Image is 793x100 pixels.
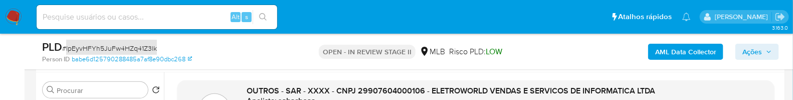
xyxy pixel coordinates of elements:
p: OPEN - IN REVIEW STAGE II [319,45,416,59]
a: babe6d125790288485a7af8e90dbc268 [72,55,192,64]
button: Procurar [47,86,55,94]
button: search-icon [253,10,273,24]
span: s [245,12,248,22]
button: AML Data Collector [648,44,723,60]
span: LOW [486,46,502,57]
span: Atalhos rápidos [619,12,672,22]
a: Sair [775,12,785,22]
span: # lpEyvHFYh5JuFw4HZq41Z3lk [62,43,157,53]
input: Procurar [57,86,144,95]
input: Pesquise usuários ou casos... [37,11,277,24]
b: Person ID [42,55,70,64]
b: PLD [42,39,62,55]
button: Retornar ao pedido padrão [152,86,160,97]
span: Alt [232,12,240,22]
div: MLB [420,46,445,57]
p: alessandra.barbosa@mercadopago.com [715,12,771,22]
button: Ações [735,44,779,60]
span: OUTROS - SAR - XXXX - CNPJ 29907604000106 - ELETROWORLD VENDAS E SERVICOS DE INFORMATICA LTDA [247,85,655,96]
span: 3.163.0 [772,24,788,32]
span: Risco PLD: [449,46,502,57]
span: Ações [742,44,762,60]
b: AML Data Collector [655,44,716,60]
a: Notificações [682,13,691,21]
